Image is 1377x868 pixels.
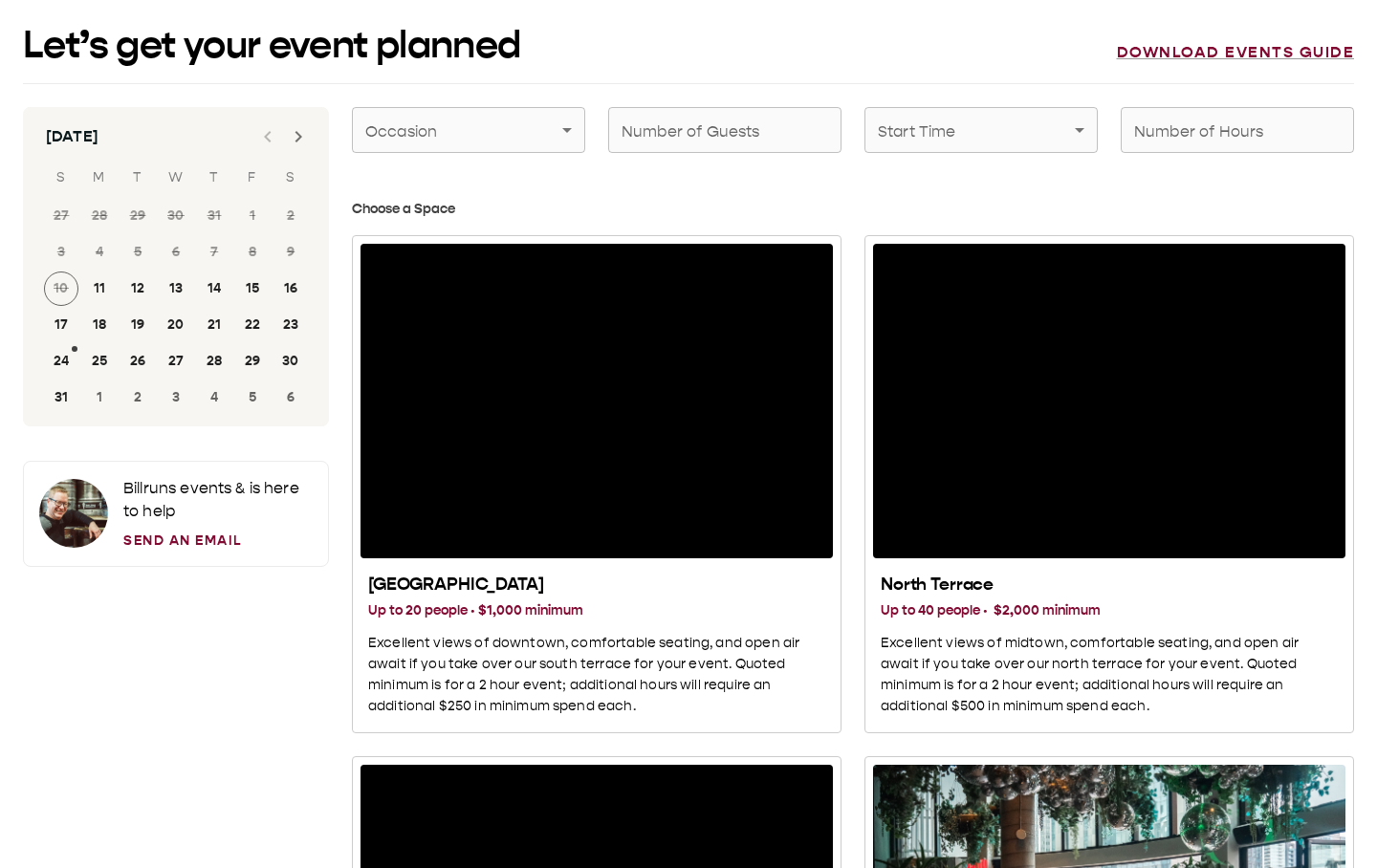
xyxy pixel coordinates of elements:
button: 29 [235,344,270,379]
button: 21 [197,308,231,342]
a: Download events guide [1117,43,1355,62]
button: 13 [159,271,193,306]
h3: Choose a Space [352,199,1354,220]
h3: Up to 20 people · $1,000 minimum [368,600,825,621]
span: Friday [235,159,270,197]
button: 26 [120,344,155,379]
p: Excellent views of downtown, comfortable seating, and open air await if you take over our south t... [368,633,825,717]
button: 2 [120,380,155,415]
p: Excellent views of midtown, comfortable seating, and open air await if you take over our north te... [881,633,1338,717]
button: 24 [44,344,78,379]
button: 17 [44,308,78,342]
button: North Terrace [864,235,1354,733]
button: 31 [44,380,78,415]
h1: Let’s get your event planned [23,23,521,68]
div: [DATE] [46,125,98,148]
p: Bill runs events & is here to help [123,477,313,523]
button: 22 [235,308,270,342]
button: South Terrace [352,235,841,733]
span: Wednesday [159,159,193,197]
button: 3 [159,380,193,415]
button: 28 [197,344,231,379]
button: 30 [273,344,308,379]
button: 25 [82,344,117,379]
button: 6 [273,380,308,415]
button: 5 [235,380,270,415]
h3: Up to 40 people · $2,000 minimum [881,600,1338,621]
button: 19 [120,308,155,342]
button: 20 [159,308,193,342]
button: 15 [235,271,270,306]
span: Monday [82,159,117,197]
span: Saturday [273,159,308,197]
button: 12 [120,271,155,306]
button: 14 [197,271,231,306]
button: 11 [82,271,117,306]
button: Next month [279,118,317,156]
button: 1 [82,380,117,415]
button: 18 [82,308,117,342]
span: Sunday [44,159,78,197]
button: 16 [273,271,308,306]
button: 27 [159,344,193,379]
h2: [GEOGRAPHIC_DATA] [368,574,825,597]
h2: North Terrace [881,574,1338,597]
span: Thursday [197,159,231,197]
span: Tuesday [120,159,155,197]
button: 23 [273,308,308,342]
button: 4 [197,380,231,415]
a: Send an Email [123,531,313,551]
